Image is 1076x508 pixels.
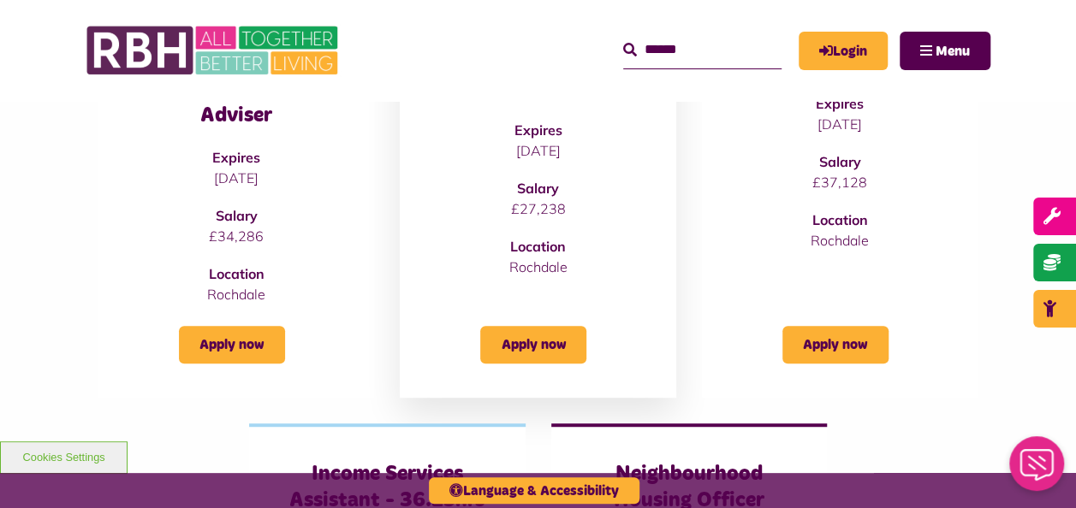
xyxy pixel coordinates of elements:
p: Rochdale [736,230,943,251]
p: £34,286 [133,226,340,246]
button: Navigation [900,32,990,70]
input: Search [623,32,782,68]
strong: Location [209,265,265,282]
a: Apply now [782,326,889,363]
strong: Salary [517,180,559,197]
a: Apply now [179,326,285,363]
p: £27,238 [434,198,641,219]
a: Apply now [480,326,586,363]
p: [DATE] [434,140,641,161]
p: Rochdale [434,257,641,277]
p: Rochdale [133,284,340,304]
button: Language & Accessibility [429,477,639,504]
a: MyRBH [799,32,888,70]
strong: Location [510,238,566,255]
strong: Expires [514,121,562,139]
p: [DATE] [133,168,340,188]
strong: Salary [818,153,860,170]
strong: Expires [212,149,260,166]
strong: Location [811,211,867,228]
strong: Expires [816,95,864,112]
iframe: Netcall Web Assistant for live chat [999,431,1076,508]
img: RBH [86,17,342,84]
p: £37,128 [736,172,943,192]
strong: Salary [216,207,258,224]
p: [DATE] [736,114,943,134]
span: Menu [936,44,970,58]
